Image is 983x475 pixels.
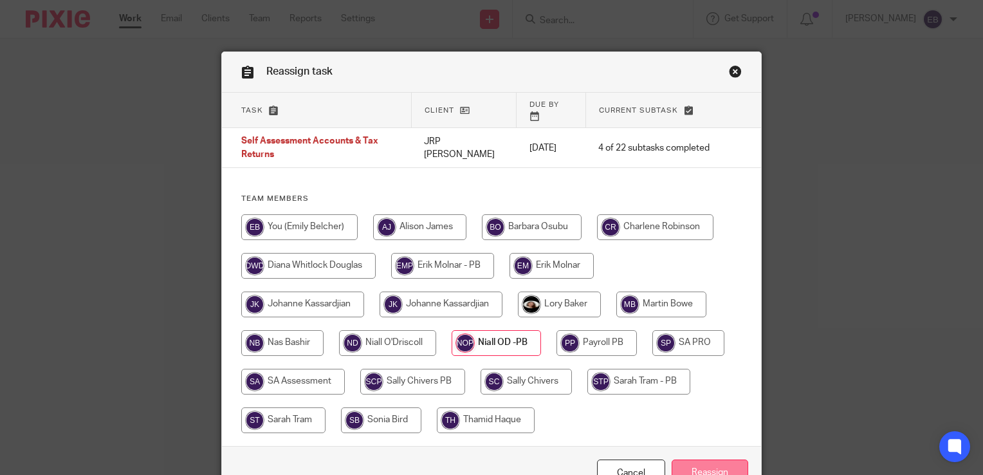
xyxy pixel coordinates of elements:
[241,137,378,160] span: Self Assessment Accounts & Tax Returns
[529,142,573,154] p: [DATE]
[266,66,333,77] span: Reassign task
[241,107,263,114] span: Task
[599,107,678,114] span: Current subtask
[241,194,742,204] h4: Team members
[529,101,559,108] span: Due by
[729,65,742,82] a: Close this dialog window
[425,107,454,114] span: Client
[585,128,722,168] td: 4 of 22 subtasks completed
[424,135,503,162] p: JRP [PERSON_NAME]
